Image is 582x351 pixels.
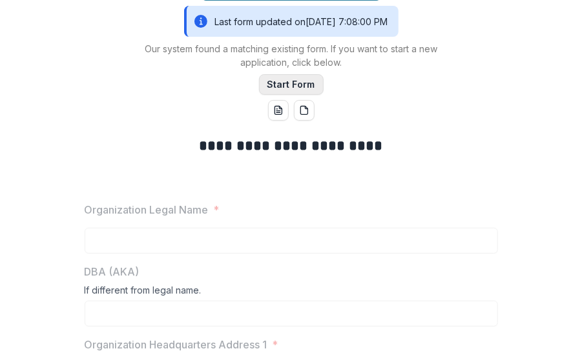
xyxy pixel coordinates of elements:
[132,42,450,69] p: Our system found a matching existing form. If you want to start a new application, click below.
[268,100,289,121] button: word-download
[85,285,498,301] div: If different from legal name.
[184,6,399,37] div: Last form updated on [DATE] 7:08:00 PM
[85,202,209,217] p: Organization Legal Name
[259,74,324,95] button: Start Form
[294,100,315,121] button: pdf-download
[85,264,140,279] p: DBA (AKA)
